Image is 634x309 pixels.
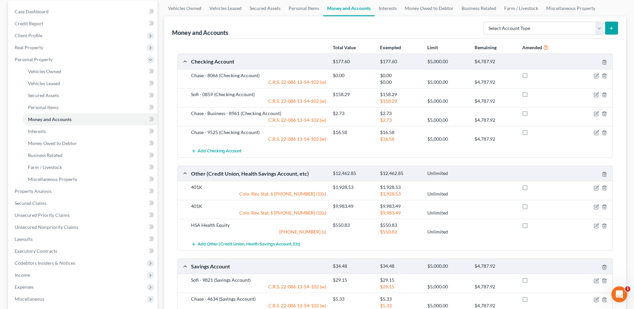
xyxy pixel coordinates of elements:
div: $4,787.92 [471,283,519,290]
div: HSA Health Equity [188,222,329,229]
div: Chase - Business - 8961 (Checking Account) [188,110,329,117]
span: 1 [625,286,630,292]
span: Secured Claims [15,200,47,206]
div: $4,787.92 [471,263,519,269]
div: $550.83 [377,222,424,229]
a: Business Related [23,149,157,161]
div: $5,000.00 [424,136,471,142]
div: $158.29 [377,91,424,98]
div: $2.73 [377,117,424,123]
div: Sofi - 9821 (Savings Account) [188,277,329,283]
div: $0.00 [329,72,377,79]
div: C.R.S. 22-086 13-54-102 (w) [188,98,329,104]
div: C.R.S. 22-086 13-54-102 (w) [188,117,329,123]
div: $29.15 [377,277,424,283]
a: Money Owed to Debtor [23,137,157,149]
div: Unlimited [424,170,471,177]
div: Checking Account [188,58,329,65]
div: $5.33 [377,302,424,309]
div: $5,000.00 [424,79,471,85]
span: Miscellaneous Property [28,176,77,182]
a: Interests [375,0,401,16]
a: Unsecured Priority Claims [9,209,157,221]
div: [PHONE_NUMBER] (s) [188,229,329,235]
div: $177.60 [377,59,424,65]
span: Add Checking Account [198,149,241,154]
div: $9,983.49 [377,203,424,210]
a: Property Analysis [9,185,157,197]
div: Colo. Rev. Stat. § [PHONE_NUMBER] (1)(s) [188,210,329,216]
div: $5,000.00 [424,98,471,104]
button: Add Other (Credit Union, Health Savings Account, etc) [191,238,301,250]
div: $4,787.92 [471,79,519,85]
a: Miscellaneous Property [23,173,157,185]
strong: Amended [522,45,542,50]
div: C.R.S. 22-086 13-54-102 (w) [188,302,329,309]
div: $550.83 [329,222,377,229]
div: $12,462.85 [329,170,377,177]
span: Client Profile [15,33,42,38]
div: Sofi - 0859 (Checking Account) [188,91,329,98]
span: Miscellaneous [15,296,44,302]
button: Add Checking Account [191,145,241,157]
div: Unlimited [424,191,471,197]
div: Savings Account [188,263,329,270]
div: 401K [188,184,329,191]
a: Vehicles Owned [164,0,205,16]
div: $5,000.00 [424,263,471,269]
span: Farm / Livestock [28,164,62,170]
div: C.R.S. 22-086 13-54-102 (w) [188,136,329,142]
a: Farm / Livestock [23,161,157,173]
a: Vehicles Leased [205,0,246,16]
strong: Remaining [475,45,497,50]
span: Secured Assets [28,92,59,98]
div: Other (Credit Union, Health Savings Account, etc) [188,170,329,177]
span: Real Property [15,45,43,50]
div: $1,928.53 [377,184,424,191]
a: Personal Items [285,0,323,16]
a: Case Dashboard [9,6,157,18]
div: $0.00 [377,72,424,79]
div: $34.48 [329,263,377,269]
div: $550.83 [377,229,424,235]
div: $4,787.92 [471,136,519,142]
div: Chase - 4634 (Savings Account) [188,296,329,302]
a: Secured Assets [23,89,157,101]
div: Chase - 9525 (Checking Account) [188,129,329,136]
span: Vehicles Owned [28,69,61,74]
a: Money and Accounts [23,113,157,125]
div: Unlimited [424,210,471,216]
a: Secured Claims [9,197,157,209]
span: Case Dashboard [15,9,49,14]
span: Executory Contracts [15,248,57,254]
a: Money Owed to Debtor [401,0,458,16]
div: $2.73 [377,110,424,117]
span: Property Analysis [15,188,52,194]
div: $0.00 [377,79,424,85]
div: $29.15 [329,277,377,283]
div: Money and Accounts [172,29,228,37]
strong: Limit [427,45,438,50]
a: Unsecured Nonpriority Claims [9,221,157,233]
div: Colo. Rev. Stat. § [PHONE_NUMBER] (1)(s) [188,191,329,197]
span: Vehicles Leased [28,80,60,86]
span: Expenses [15,284,34,290]
span: Add Other (Credit Union, Health Savings Account, etc) [198,241,301,247]
div: $158.29 [329,91,377,98]
span: Income [15,272,30,278]
div: $34.48 [377,263,424,269]
div: $16.58 [329,129,377,136]
div: C.R.S. 22-086 13-54-102 (w) [188,79,329,85]
div: $5,000.00 [424,283,471,290]
div: $5.33 [377,296,424,302]
strong: Total Value [333,45,356,50]
div: $16.58 [377,136,424,142]
div: $158.29 [377,98,424,104]
a: Lawsuits [9,233,157,245]
div: $5,000.00 [424,117,471,123]
div: $1,928.53 [377,191,424,197]
div: $5,000.00 [424,302,471,309]
a: Money and Accounts [323,0,375,16]
div: $5,000.00 [424,59,471,65]
strong: Exempted [380,45,401,50]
